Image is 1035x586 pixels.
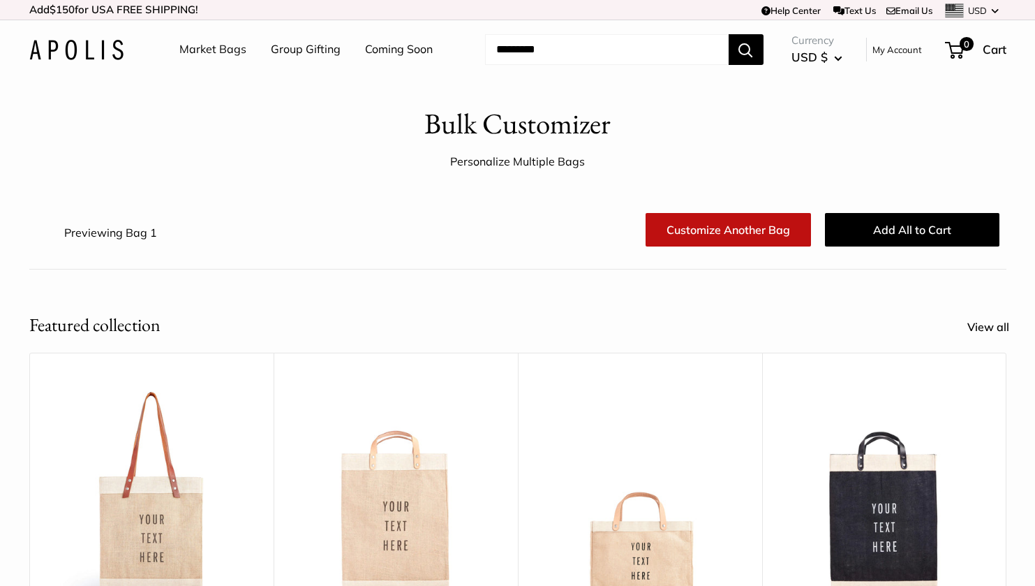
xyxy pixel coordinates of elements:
span: $150 [50,3,75,16]
a: Customize Another Bag [646,213,811,247]
a: View all [967,317,1025,338]
button: Search [729,34,764,65]
div: Personalize Multiple Bags [450,152,585,173]
a: Text Us [833,5,876,16]
button: USD $ [791,46,842,68]
a: My Account [872,41,922,58]
a: Group Gifting [271,39,341,60]
a: Email Us [886,5,932,16]
input: Search... [485,34,729,65]
a: Market Bags [179,39,246,60]
span: Currency [791,31,842,50]
h1: Bulk Customizer [424,103,611,145]
img: Apolis [29,40,124,60]
a: Coming Soon [365,39,433,60]
span: Cart [983,42,1006,57]
span: USD $ [791,50,828,64]
button: Add All to Cart [825,213,999,247]
span: Previewing Bag 1 [64,226,157,240]
h2: Featured collection [29,312,161,339]
span: USD [968,5,987,16]
span: 0 [959,37,973,51]
a: Help Center [761,5,821,16]
a: 0 Cart [946,38,1006,61]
